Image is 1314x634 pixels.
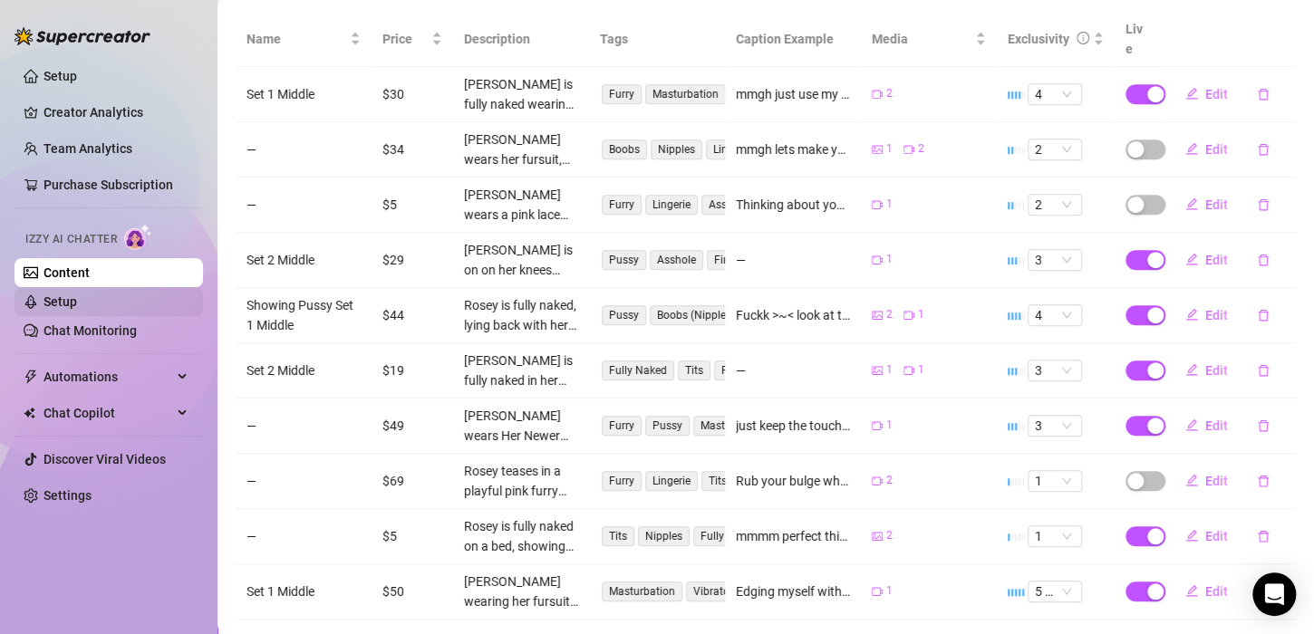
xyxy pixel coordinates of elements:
span: 5 🔥 [1035,581,1075,601]
span: picture [872,365,883,376]
span: Pussy [645,416,690,436]
td: $5 [372,178,453,233]
span: edit [1185,87,1198,100]
td: $34 [372,122,453,178]
span: video-camera [872,420,883,431]
span: Boobs [602,139,647,159]
button: delete [1242,411,1284,440]
span: 2 [886,472,893,489]
span: delete [1257,419,1270,432]
span: video-camera [903,365,914,376]
td: — [236,178,372,233]
th: Description [453,12,589,67]
span: delete [1257,364,1270,377]
span: Edit [1205,584,1228,599]
span: edit [1185,142,1198,155]
span: video-camera [903,310,914,321]
button: delete [1242,190,1284,219]
button: Edit [1171,301,1242,330]
button: Edit [1171,245,1242,274]
button: delete [1242,356,1284,385]
span: 1 [886,140,893,158]
a: Content [43,265,90,280]
span: Furry [602,416,642,436]
td: Set 2 Middle [236,343,372,399]
span: Tits [678,360,710,380]
div: Fuckk >~< look at the pussy your going to destroy, you make me such a wet mess I want to submit a... [736,305,850,325]
span: 3 [1035,416,1075,436]
td: Set 2 Middle [236,233,372,288]
th: Caption Example [725,12,861,67]
span: edit [1185,308,1198,321]
div: Edging myself with this while thinking about you is so hard >~ [736,581,850,601]
span: edit [1185,197,1198,210]
div: Rosey teases in a playful pink furry mask with matching pink lace bra and panties. She squeezes a... [464,461,578,501]
span: delete [1257,530,1270,543]
span: Pussy [602,250,646,270]
button: delete [1242,135,1284,164]
span: delete [1257,309,1270,322]
span: Lingerie [706,139,758,159]
span: Furry [602,84,642,104]
span: 3 [1035,250,1075,270]
span: 1 [886,361,893,379]
span: Edit [1205,308,1228,322]
span: edit [1185,529,1198,542]
span: Vibrator [686,581,740,601]
span: Fingering [707,250,768,270]
button: delete [1242,80,1284,109]
td: — [236,122,372,178]
span: video-camera [872,199,883,210]
button: Edit [1171,411,1242,440]
span: Fully Naked [693,526,766,546]
span: Automations [43,362,172,391]
button: Edit [1171,356,1242,385]
span: Izzy AI Chatter [25,231,117,248]
span: Edit [1205,142,1228,157]
button: delete [1242,577,1284,606]
div: [PERSON_NAME] is on on her knees doggy style naked besides her newer fursuit. Her bare pussy and ... [464,240,578,280]
button: Edit [1171,466,1242,495]
span: Price [382,29,428,49]
img: Chat Copilot [24,407,35,419]
img: logo-BBDzfeDw.svg [14,27,150,45]
span: Boobs (Nipples Visible) [650,305,778,325]
span: 3 [1035,360,1075,380]
span: Asshole [650,250,703,270]
span: Edit [1205,197,1228,212]
span: picture [872,310,883,321]
span: 2 [886,306,893,323]
a: Discover Viral Videos [43,452,166,466]
span: delete [1257,475,1270,487]
button: Edit [1171,190,1242,219]
span: Edit [1205,363,1228,378]
span: Pussy [602,305,646,325]
span: video-camera [872,255,883,265]
div: [PERSON_NAME] is fully naked wearing only her fursuit. She plays with her tits, spreads her pussy... [464,74,578,114]
div: Rosey is fully naked, lying back with her bare tits and pussy on full display. She spreads her pu... [464,295,578,335]
td: $44 [372,288,453,343]
span: 1 [918,361,924,379]
span: 1 [1035,526,1075,546]
td: $49 [372,399,453,454]
span: delete [1257,88,1270,101]
span: 2 [886,527,893,544]
span: video-camera [903,144,914,155]
div: — [736,360,850,380]
td: $29 [372,233,453,288]
span: Tits [701,471,734,491]
span: 1 [886,196,893,213]
th: Price [372,12,453,67]
a: Setup [43,69,77,83]
div: [PERSON_NAME] wears her fursuit, paired with a low-cut hot pink lingerie top. Her face is fully c... [464,130,578,169]
th: Tags [589,12,725,67]
span: edit [1185,584,1198,597]
td: Showing Pussy Set 1 Middle [236,288,372,343]
button: delete [1242,245,1284,274]
a: Setup [43,294,77,309]
span: Edit [1205,418,1228,433]
div: Thinking about you cupping me already has my nips so sensitive~ im such a desperate puppy for it ... [736,195,850,215]
span: edit [1185,253,1198,265]
span: Ass [701,195,734,215]
span: edit [1185,363,1198,376]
